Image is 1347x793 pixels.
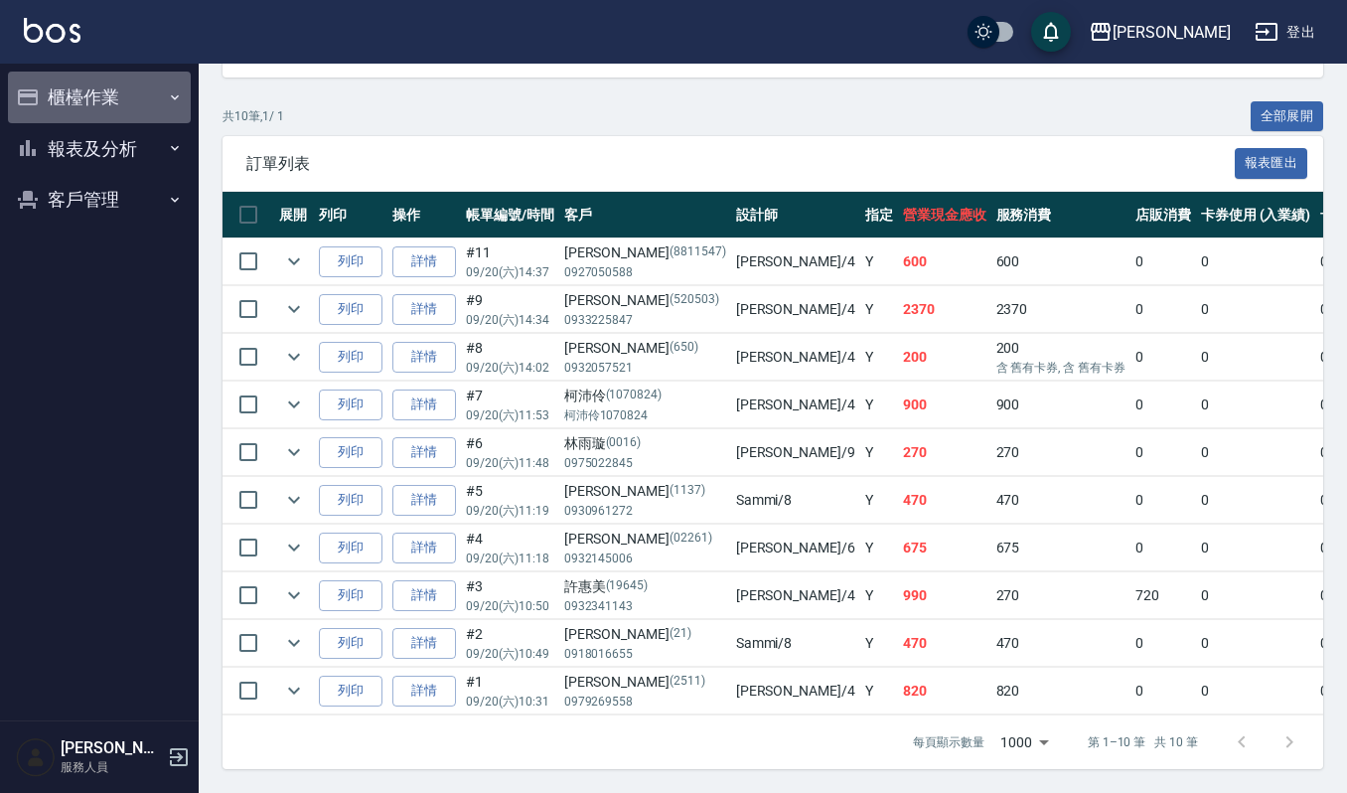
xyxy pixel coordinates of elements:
[991,192,1130,238] th: 服務消費
[731,477,860,524] td: Sammi /8
[1235,148,1308,179] button: 報表匯出
[731,238,860,285] td: [PERSON_NAME] /4
[1130,668,1196,714] td: 0
[319,676,382,707] button: 列印
[1130,572,1196,619] td: 720
[319,294,382,325] button: 列印
[461,477,559,524] td: #5
[991,668,1130,714] td: 820
[1196,286,1316,333] td: 0
[1196,238,1316,285] td: 0
[279,580,309,610] button: expand row
[559,192,731,238] th: 客戶
[279,390,309,419] button: expand row
[1196,192,1316,238] th: 卡券使用 (入業績)
[461,192,559,238] th: 帳單編號/時間
[898,286,991,333] td: 2370
[564,242,726,263] div: [PERSON_NAME]
[564,406,726,424] p: 柯沛伶1070824
[461,572,559,619] td: #3
[466,263,554,281] p: 09/20 (六) 14:37
[564,338,726,359] div: [PERSON_NAME]
[564,386,726,406] div: 柯沛伶
[606,576,649,597] p: (19645)
[279,246,309,276] button: expand row
[1196,525,1316,571] td: 0
[319,580,382,611] button: 列印
[731,334,860,381] td: [PERSON_NAME] /4
[461,620,559,667] td: #2
[670,290,719,311] p: (520503)
[1196,334,1316,381] td: 0
[1088,733,1198,751] p: 第 1–10 筆 共 10 筆
[898,238,991,285] td: 600
[461,525,559,571] td: #4
[731,382,860,428] td: [PERSON_NAME] /4
[996,359,1125,377] p: 含 舊有卡券, 含 舊有卡券
[392,485,456,516] a: 詳情
[564,529,726,550] div: [PERSON_NAME]
[860,620,898,667] td: Y
[314,192,387,238] th: 列印
[731,525,860,571] td: [PERSON_NAME] /6
[860,334,898,381] td: Y
[319,485,382,516] button: 列印
[1130,192,1196,238] th: 店販消費
[279,437,309,467] button: expand row
[731,286,860,333] td: [PERSON_NAME] /4
[564,576,726,597] div: 許惠美
[461,286,559,333] td: #9
[246,154,1235,174] span: 訂單列表
[319,342,382,373] button: 列印
[1235,153,1308,172] a: 報表匯出
[1196,382,1316,428] td: 0
[8,72,191,123] button: 櫃檯作業
[461,668,559,714] td: #1
[991,477,1130,524] td: 470
[860,238,898,285] td: Y
[466,597,554,615] p: 09/20 (六) 10:50
[24,18,80,43] img: Logo
[392,342,456,373] a: 詳情
[466,693,554,711] p: 09/20 (六) 10:31
[319,437,382,468] button: 列印
[564,597,726,615] p: 0932341143
[392,533,456,563] a: 詳情
[319,390,382,420] button: 列印
[223,107,284,125] p: 共 10 筆, 1 / 1
[731,192,860,238] th: 設計師
[991,620,1130,667] td: 470
[1130,382,1196,428] td: 0
[860,668,898,714] td: Y
[991,238,1130,285] td: 600
[731,429,860,476] td: [PERSON_NAME] /9
[61,758,162,776] p: 服務人員
[392,437,456,468] a: 詳情
[913,733,984,751] p: 每頁顯示數量
[991,382,1130,428] td: 900
[61,738,162,758] h5: [PERSON_NAME]
[461,238,559,285] td: #11
[670,481,705,502] p: (1137)
[564,311,726,329] p: 0933225847
[564,481,726,502] div: [PERSON_NAME]
[860,572,898,619] td: Y
[991,572,1130,619] td: 270
[1251,101,1324,132] button: 全部展開
[731,668,860,714] td: [PERSON_NAME] /4
[606,433,642,454] p: (0016)
[466,359,554,377] p: 09/20 (六) 14:02
[466,454,554,472] p: 09/20 (六) 11:48
[392,246,456,277] a: 詳情
[1031,12,1071,52] button: save
[387,192,461,238] th: 操作
[898,525,991,571] td: 675
[392,628,456,659] a: 詳情
[1196,668,1316,714] td: 0
[670,242,726,263] p: (8811547)
[16,737,56,777] img: Person
[1130,334,1196,381] td: 0
[564,550,726,567] p: 0932145006
[606,386,663,406] p: (1070824)
[279,676,309,706] button: expand row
